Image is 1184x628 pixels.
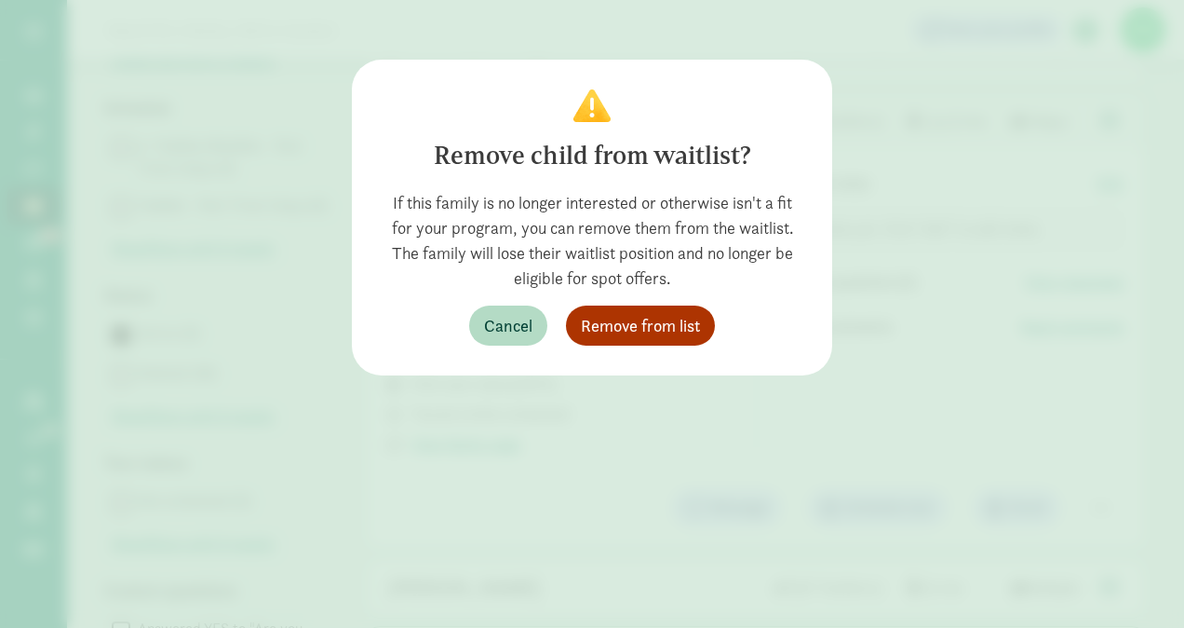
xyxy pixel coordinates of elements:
[484,313,532,338] span: Cancel
[382,190,802,291] div: If this family is no longer interested or otherwise isn't a fit for your program, you can remove ...
[566,306,715,346] button: Remove from list
[573,89,611,122] img: Confirm
[469,306,547,346] button: Cancel
[581,313,700,338] span: Remove from list
[382,137,802,175] div: Remove child from waitlist?
[1091,539,1184,628] iframe: Chat Widget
